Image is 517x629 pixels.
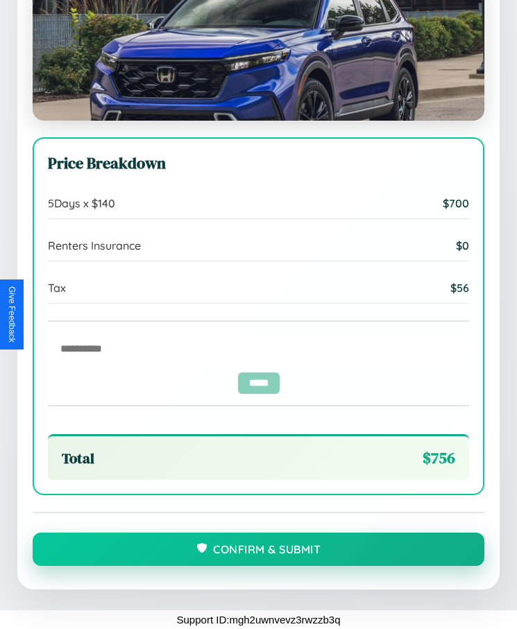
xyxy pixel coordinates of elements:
[48,196,115,210] span: 5 Days x $ 140
[48,239,141,252] span: Renters Insurance
[62,448,94,468] span: Total
[423,447,455,469] span: $ 756
[456,239,469,252] span: $ 0
[177,610,341,629] p: Support ID: mgh2uwnvevz3rwzzb3q
[7,286,17,343] div: Give Feedback
[48,281,66,295] span: Tax
[443,196,469,210] span: $ 700
[33,533,484,566] button: Confirm & Submit
[450,281,469,295] span: $ 56
[48,153,469,174] h3: Price Breakdown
